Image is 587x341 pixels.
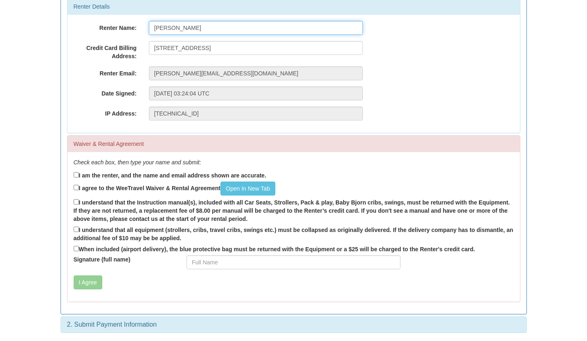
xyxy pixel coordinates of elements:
[187,255,400,269] input: Full Name
[74,275,102,289] button: I Agree
[74,199,79,205] input: I understand that the Instruction manual(s), included with all Car Seats, Strollers, Pack & play,...
[74,159,201,166] em: Check each box, then type your name and submit:
[67,86,143,98] label: Date Signed:
[74,225,514,242] label: I understand that all equipment (strollers, cribs, travel cribs, swings etc.) must be collapsed a...
[67,66,143,77] label: Renter Email:
[67,255,181,264] label: Signature (full name)
[67,321,520,328] h3: 2. Submit Payment Information
[74,170,266,180] label: I am the renter, and the name and email address shown are accurate.
[74,227,79,232] input: I understand that all equipment (strollers, cribs, travel cribs, swings etc.) must be collapsed a...
[74,185,79,190] input: I agree to the WeeTravel Waiver & Rental AgreementOpen In New Tab
[74,244,475,253] label: When included (airport delivery), the blue protective bag must be returned with the Equipment or ...
[74,246,79,251] input: When included (airport delivery), the blue protective bag must be returned with the Equipment or ...
[67,136,520,152] div: Waiver & Rental Agreement
[74,198,514,223] label: I understand that the Instruction manual(s), included with all Car Seats, Strollers, Pack & play,...
[67,107,143,118] label: IP Address:
[74,172,79,177] input: I am the renter, and the name and email address shown are accurate.
[74,182,275,196] label: I agree to the WeeTravel Waiver & Rental Agreement
[67,41,143,60] label: Credit Card Billing Address:
[220,182,275,196] a: Open In New Tab
[67,21,143,32] label: Renter Name:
